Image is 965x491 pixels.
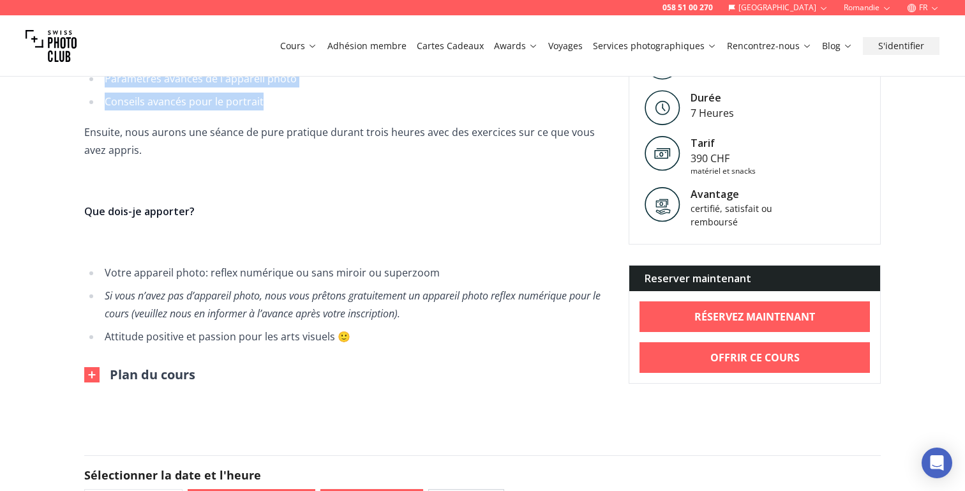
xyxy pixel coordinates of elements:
a: Awards [494,40,538,52]
div: 390 CHF [691,151,756,166]
li: Conseils avancés pour le portrait [101,93,608,110]
li: Attitude positive et passion pour les arts visuels 🙂 [101,328,608,345]
button: Awards [489,37,543,55]
p: Ensuite, nous aurons une séance de pure pratique durant trois heures avec des exercices sur ce qu... [84,123,608,159]
img: Avantage [645,186,680,222]
button: Adhésion membre [322,37,412,55]
button: Cartes Cadeaux [412,37,489,55]
a: Cours [280,40,317,52]
a: Voyages [548,40,583,52]
div: 7 Heures [691,105,734,121]
button: Voyages [543,37,588,55]
strong: Que dois-je apporter? [84,204,195,218]
div: Durée [691,90,734,105]
a: 058 51 00 270 [662,3,713,13]
img: Swiss photo club [26,20,77,72]
h2: Sélectionner la date et l'heure [84,466,881,484]
a: RÉSERVEZ MAINTENANT [640,301,870,332]
button: Cours [275,37,322,55]
div: Avantage [691,186,799,202]
div: Tarif [691,135,756,151]
button: Blog [817,37,858,55]
button: S'identifier [863,37,939,55]
a: Blog [822,40,853,52]
img: Tarif [645,135,680,171]
img: Level [645,90,680,125]
a: Adhésion membre [327,40,407,52]
a: Offrir ce cours [640,342,870,373]
li: Paramètres avancés de l'appareil photo [101,70,608,87]
a: Services photographiques [593,40,717,52]
div: matériel et snacks [691,166,756,176]
div: certifié, satisfait ou remboursé [691,202,799,229]
button: Services photographiques [588,37,722,55]
b: Offrir ce cours [710,350,800,365]
div: Reserver maintenant [629,266,880,291]
div: Open Intercom Messenger [922,448,952,478]
b: RÉSERVEZ MAINTENANT [694,309,815,324]
a: Cartes Cadeaux [417,40,484,52]
em: Si vous n’avez pas d’appareil photo, nous vous prêtons gratuitement un appareil photo reflex numé... [105,289,601,321]
button: Plan du cours [84,366,195,384]
li: Votre appareil photo: reflex numérique ou sans miroir ou superzoom [101,264,608,282]
button: Rencontrez-nous [722,37,817,55]
a: Rencontrez-nous [727,40,812,52]
img: Outline Close [84,367,100,382]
